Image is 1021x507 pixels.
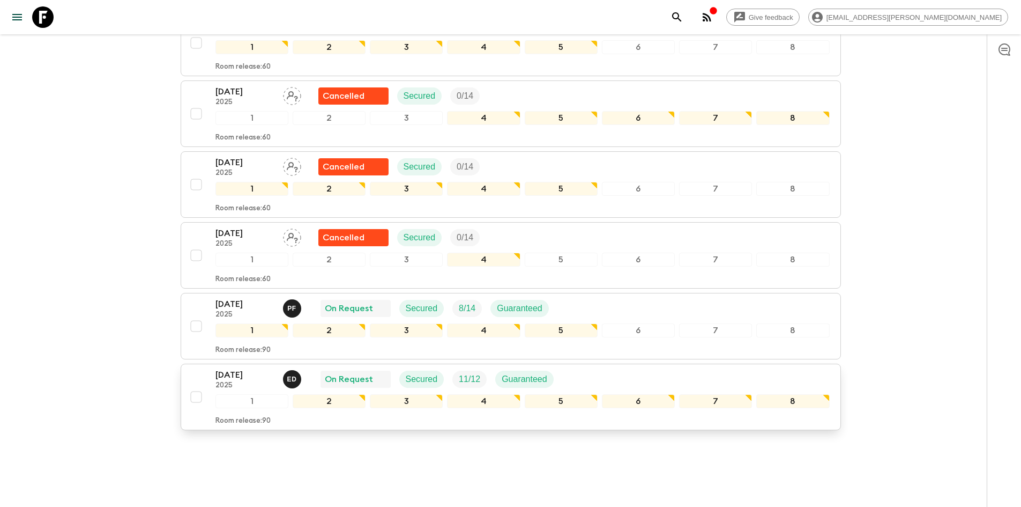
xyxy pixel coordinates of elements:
p: 0 / 14 [457,90,473,102]
p: Secured [406,302,438,315]
p: Cancelled [323,231,364,244]
p: Room release: 60 [215,275,271,284]
div: 1 [215,394,288,408]
div: 6 [602,324,675,337]
div: 8 [756,40,829,54]
p: 0 / 14 [457,160,473,173]
div: 1 [215,40,288,54]
p: 2025 [215,240,274,248]
div: 8 [756,253,829,267]
div: 7 [679,111,752,125]
div: 7 [679,40,752,54]
div: 4 [447,394,520,408]
p: 0 / 14 [457,231,473,244]
div: 8 [756,394,829,408]
p: 2025 [215,98,274,107]
p: On Request [325,373,373,386]
div: 4 [447,253,520,267]
p: Room release: 90 [215,417,271,425]
div: 4 [447,40,520,54]
div: 8 [756,324,829,337]
button: [DATE]2025Eduardo Caravaca GuaranteedSecuredTrip FillGuaranteed12345678Room release:60 [181,10,841,76]
button: [DATE]2025Assign pack leaderFlash Pack cancellationSecuredTrip Fill12345678Room release:60 [181,222,841,289]
span: Give feedback [743,13,799,21]
div: 5 [525,253,598,267]
div: 3 [370,394,443,408]
button: PF [283,299,303,318]
div: Flash Pack cancellation [318,87,389,105]
div: 2 [293,394,366,408]
div: 6 [602,111,675,125]
div: 2 [293,182,366,196]
div: 7 [679,182,752,196]
div: Flash Pack cancellation [318,229,389,246]
span: Pedro Flores [283,303,303,311]
div: 7 [679,324,752,337]
div: 3 [370,111,443,125]
p: [DATE] [215,156,274,169]
a: Give feedback [726,9,800,26]
button: [DATE]2025Pedro FloresOn RequestSecuredTrip FillGuaranteed12345678Room release:90 [181,293,841,359]
p: Cancelled [323,90,364,102]
div: Trip Fill [452,371,487,388]
p: Secured [404,90,436,102]
p: [DATE] [215,85,274,98]
div: 1 [215,253,288,267]
button: [DATE]2025Assign pack leaderFlash Pack cancellationSecuredTrip Fill12345678Room release:60 [181,80,841,147]
p: Room release: 60 [215,134,271,142]
div: 5 [525,40,598,54]
div: 3 [370,40,443,54]
div: 2 [293,324,366,337]
div: 2 [293,40,366,54]
p: Room release: 60 [215,204,271,213]
div: 3 [370,182,443,196]
div: Secured [397,87,442,105]
div: 7 [679,394,752,408]
div: 4 [447,324,520,337]
div: 2 [293,111,366,125]
p: On Request [325,302,373,315]
div: 1 [215,324,288,337]
button: ED [283,370,303,388]
p: Guaranteed [502,373,547,386]
p: Guaranteed [497,302,542,315]
div: 6 [602,253,675,267]
button: [DATE]2025Assign pack leaderFlash Pack cancellationSecuredTrip Fill12345678Room release:60 [181,151,841,218]
div: [EMAIL_ADDRESS][PERSON_NAME][DOMAIN_NAME] [808,9,1008,26]
p: Secured [406,373,438,386]
div: 7 [679,253,752,267]
span: [EMAIL_ADDRESS][PERSON_NAME][DOMAIN_NAME] [821,13,1008,21]
div: Trip Fill [452,300,482,317]
button: menu [6,6,28,28]
div: 6 [602,182,675,196]
p: Cancelled [323,160,364,173]
p: [DATE] [215,227,274,240]
button: search adventures [666,6,688,28]
p: 2025 [215,169,274,178]
p: Secured [404,160,436,173]
span: Assign pack leader [283,161,301,170]
div: Secured [399,371,444,388]
div: Trip Fill [450,229,480,246]
p: 11 / 12 [459,373,480,386]
div: 6 [602,394,675,408]
div: Trip Fill [450,158,480,175]
p: E D [287,375,297,384]
p: 2025 [215,381,274,390]
button: [DATE]2025Edwin Duarte RíosOn RequestSecuredTrip FillGuaranteed12345678Room release:90 [181,364,841,430]
span: Assign pack leader [283,90,301,99]
div: 8 [756,182,829,196]
div: 4 [447,182,520,196]
div: Secured [397,229,442,246]
div: Secured [399,300,444,317]
div: 8 [756,111,829,125]
span: Edwin Duarte Ríos [283,373,303,382]
p: [DATE] [215,369,274,381]
div: 1 [215,111,288,125]
div: 5 [525,182,598,196]
p: [DATE] [215,298,274,311]
div: 4 [447,111,520,125]
p: Room release: 60 [215,63,271,71]
div: 5 [525,394,598,408]
div: 5 [525,324,598,337]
